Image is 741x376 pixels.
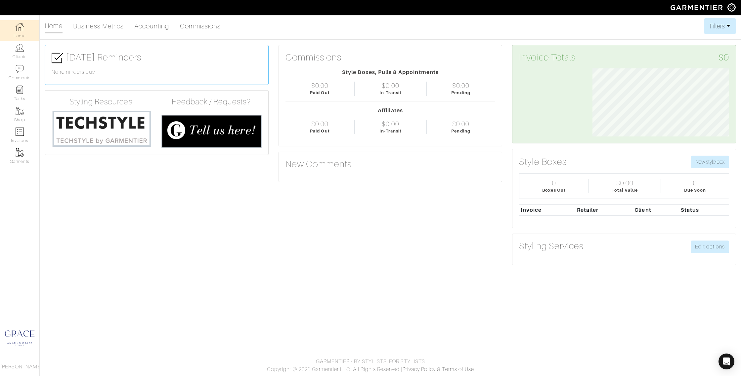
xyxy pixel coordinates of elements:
div: 0 [552,179,556,187]
img: orders-icon-0abe47150d42831381b5fb84f609e132dff9fe21cb692f30cb5eec754e2cba89.png [16,128,24,136]
div: In-Transit [379,128,402,134]
div: Style Boxes, Pulls & Appointments [285,68,496,76]
div: $0.00 [382,120,399,128]
th: Invoice [519,204,575,216]
th: Status [679,204,729,216]
button: Filters [704,18,736,34]
div: In-Transit [379,90,402,96]
img: gear-icon-white-bd11855cb880d31180b6d7d6211b90ccbf57a29d726f0c71d8c61bd08dd39cc2.png [727,3,736,12]
h3: New Comments [285,159,496,170]
img: garments-icon-b7da505a4dc4fd61783c78ac3ca0ef83fa9d6f193b1c9dc38574b1d14d53ca28.png [16,107,24,115]
img: reminder-icon-8004d30b9f0a5d33ae49ab947aed9ed385cf756f9e5892f1edd6e32f2345188e.png [16,86,24,94]
div: $0.00 [311,82,328,90]
h3: Commissions [285,52,342,63]
div: $0.00 [452,120,469,128]
div: Open Intercom Messenger [719,354,734,369]
div: Total Value [612,187,638,193]
div: Paid Out [310,128,329,134]
th: Retailer [575,204,633,216]
h4: Styling Resources: [52,97,152,107]
img: garmentier-logo-header-white-b43fb05a5012e4ada735d5af1a66efaba907eab6374d6393d1fbf88cb4ef424d.png [667,2,727,13]
a: Edit options [691,241,729,253]
a: Commissions [180,19,221,33]
th: Client [633,204,679,216]
img: comment-icon-a0a6a9ef722e966f86d9cbdc48e553b5cf19dbc54f86b18d962a5391bc8f6eb6.png [16,65,24,73]
div: Affiliates [285,107,496,115]
div: 0 [693,179,697,187]
div: Pending [451,90,470,96]
div: $0.00 [452,82,469,90]
a: Privacy Policy & Terms of Use [403,366,474,372]
img: garments-icon-b7da505a4dc4fd61783c78ac3ca0ef83fa9d6f193b1c9dc38574b1d14d53ca28.png [16,148,24,157]
h3: Styling Services [519,241,584,252]
img: techstyle-93310999766a10050dc78ceb7f971a75838126fd19372ce40ba20cdf6a89b94b.png [52,109,152,148]
h3: Invoice Totals [519,52,729,63]
span: $0 [719,52,729,63]
img: check-box-icon-36a4915ff3ba2bd8f6e4f29bc755bb66becd62c870f447fc0dd1365fcfddab58.png [52,52,63,64]
a: Accounting [134,19,169,33]
a: Home [45,19,63,33]
a: Business Metrics [73,19,124,33]
div: Boxes Out [542,187,565,193]
img: feedback_requests-3821251ac2bd56c73c230f3229a5b25d6eb027adea667894f41107c140538ee0.png [161,115,261,148]
h6: No reminders due [52,69,262,75]
h4: Feedback / Requests? [161,97,261,107]
img: dashboard-icon-dbcd8f5a0b271acd01030246c82b418ddd0df26cd7fceb0bd07c9910d44c42f6.png [16,23,24,31]
div: Pending [451,128,470,134]
span: Copyright © 2025 Garmentier LLC. All Rights Reserved. [267,366,401,372]
h3: [DATE] Reminders [52,52,262,64]
img: clients-icon-6bae9207a08558b7cb47a8932f037763ab4055f8c8b6bfacd5dc20c3e0201464.png [16,44,24,52]
div: Due Soon [684,187,706,193]
button: New style box [691,156,729,168]
h3: Style Boxes [519,156,567,168]
div: Paid Out [310,90,329,96]
div: $0.00 [382,82,399,90]
div: $0.00 [616,179,633,187]
div: $0.00 [311,120,328,128]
